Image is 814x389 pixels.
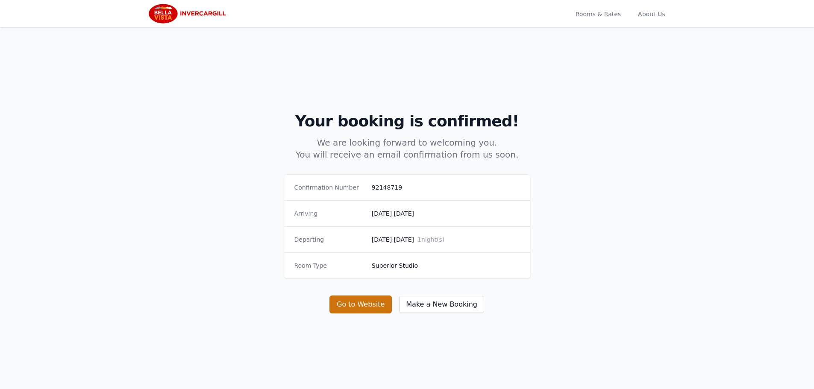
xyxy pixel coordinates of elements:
[372,261,520,270] dd: Superior Studio
[294,183,365,192] dt: Confirmation Number
[147,3,230,24] img: Bella Vista Invercargill
[243,137,571,161] p: We are looking forward to welcoming you. You will receive an email confirmation from us soon.
[294,261,365,270] dt: Room Type
[156,113,658,130] h2: Your booking is confirmed!
[294,235,365,244] dt: Departing
[417,236,444,243] span: 1 night(s)
[399,295,485,313] button: Make a New Booking
[329,300,399,308] a: Go to Website
[372,183,520,192] dd: 92148719
[329,295,392,313] button: Go to Website
[294,209,365,218] dt: Arriving
[372,209,520,218] dd: [DATE] [DATE]
[372,235,520,244] dd: [DATE] [DATE]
